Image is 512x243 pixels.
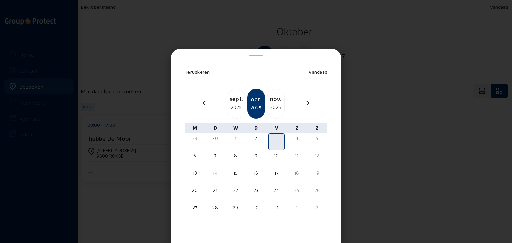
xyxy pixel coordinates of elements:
div: 23 [248,187,263,194]
div: 19 [310,170,325,176]
div: 1 [289,204,304,211]
span: Terugkeren [185,69,210,75]
div: 31 [269,204,284,211]
div: 6 [187,152,202,159]
div: oct. [248,94,264,104]
div: 29 [228,204,243,211]
div: 30 [208,135,223,142]
div: 14 [208,170,223,176]
div: 20 [187,187,202,194]
div: 8 [228,152,243,159]
div: Z [307,123,327,133]
div: 26 [310,187,325,194]
div: 29 [187,135,202,142]
div: 25 [289,187,304,194]
mat-icon: chevron_right [304,99,312,107]
div: 2 [310,204,325,211]
div: 16 [248,170,263,176]
div: 27 [187,204,202,211]
div: 12 [310,152,325,159]
div: 28 [208,204,223,211]
div: 11 [289,152,304,159]
div: 21 [208,187,223,194]
div: 1 [228,135,243,142]
span: Vandaag [309,69,327,75]
mat-icon: chevron_left [200,99,208,107]
div: 30 [248,204,263,211]
div: 15 [228,170,243,176]
div: W [225,123,246,133]
div: 18 [289,170,304,176]
div: Z [287,123,307,133]
div: D [205,123,225,133]
div: 2 [248,135,263,142]
div: 2025 [248,104,264,112]
div: nov. [267,94,284,103]
div: D [246,123,266,133]
div: M [185,123,205,133]
div: 2025 [267,103,284,111]
div: sept. [228,94,245,103]
div: 5 [310,135,325,142]
div: 22 [228,187,243,194]
div: 13 [187,170,202,176]
div: 3 [269,135,284,142]
div: V [266,123,287,133]
div: 9 [248,152,263,159]
div: 17 [269,170,284,176]
div: 24 [269,187,284,194]
div: 2025 [228,103,245,111]
div: 10 [269,152,284,159]
div: 4 [289,135,304,142]
div: 7 [208,152,223,159]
